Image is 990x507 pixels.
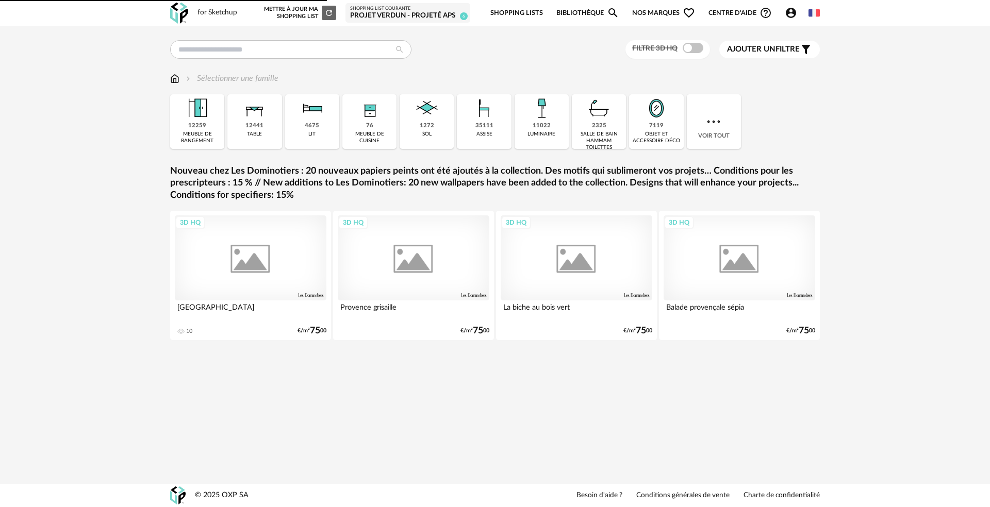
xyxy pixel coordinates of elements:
span: 6 [460,12,468,20]
a: 3D HQ Balade provençale sépia €/m²7500 [659,211,820,340]
span: Account Circle icon [785,7,802,19]
a: Charte de confidentialité [744,491,820,500]
button: Ajouter unfiltre Filter icon [719,41,820,58]
div: meuble de cuisine [345,131,393,144]
img: Literie.png [298,94,326,122]
a: 3D HQ La biche au bois vert €/m²7500 [496,211,657,340]
img: Miroir.png [642,94,670,122]
div: Sélectionner une famille [184,73,278,84]
a: Nouveau chez Les Dominotiers : 20 nouveaux papiers peints ont été ajoutés à la collection. Des mo... [170,165,820,201]
span: Help Circle Outline icon [760,7,772,19]
div: La biche au bois vert [501,300,652,321]
span: Nos marques [632,1,695,25]
div: 4675 [305,122,319,130]
img: Luminaire.png [527,94,555,122]
div: Projet Verdun - Projeté APS [350,11,466,21]
div: 3D HQ [338,216,368,229]
div: 12259 [188,122,206,130]
a: Shopping List courante Projet Verdun - Projeté APS 6 [350,6,466,21]
div: 35111 [475,122,493,130]
span: 75 [799,327,809,334]
div: Voir tout [687,94,741,149]
a: BibliothèqueMagnify icon [556,1,619,25]
div: meuble de rangement [173,131,221,144]
div: 2325 [592,122,606,130]
div: © 2025 OXP SA [195,491,249,500]
img: Meuble%20de%20rangement.png [184,94,211,122]
img: Salle%20de%20bain.png [585,94,613,122]
span: 75 [310,327,320,334]
div: €/m² 00 [786,327,815,334]
div: 11022 [533,122,551,130]
div: 12441 [245,122,263,130]
img: OXP [170,3,188,24]
span: Filter icon [800,43,812,56]
div: Mettre à jour ma Shopping List [262,6,336,20]
div: sol [422,131,432,138]
span: 75 [473,327,483,334]
div: objet et accessoire déco [632,131,680,144]
div: €/m² 00 [460,327,489,334]
div: table [247,131,262,138]
span: Magnify icon [607,7,619,19]
a: Besoin d'aide ? [576,491,622,500]
div: 1272 [420,122,434,130]
span: Centre d'aideHelp Circle Outline icon [708,7,772,19]
span: Refresh icon [324,10,334,15]
a: 3D HQ Provence grisaille €/m²7500 [333,211,494,340]
img: more.7b13dc1.svg [704,112,723,131]
div: €/m² 00 [298,327,326,334]
a: Shopping Lists [490,1,543,25]
a: 3D HQ [GEOGRAPHIC_DATA] 10 €/m²7500 [170,211,331,340]
span: Filtre 3D HQ [632,45,678,52]
div: lit [308,131,316,138]
div: 3D HQ [175,216,205,229]
span: Ajouter un [727,45,775,53]
img: Table.png [241,94,269,122]
span: 75 [636,327,646,334]
img: Assise.png [470,94,498,122]
div: [GEOGRAPHIC_DATA] [175,300,326,321]
div: for Sketchup [197,8,237,18]
div: Balade provençale sépia [664,300,815,321]
div: €/m² 00 [623,327,652,334]
span: Heart Outline icon [683,7,695,19]
img: Sol.png [413,94,441,122]
img: svg+xml;base64,PHN2ZyB3aWR0aD0iMTYiIGhlaWdodD0iMTciIHZpZXdCb3g9IjAgMCAxNiAxNyIgZmlsbD0ibm9uZSIgeG... [170,73,179,84]
div: luminaire [527,131,555,138]
img: svg+xml;base64,PHN2ZyB3aWR0aD0iMTYiIGhlaWdodD0iMTYiIHZpZXdCb3g9IjAgMCAxNiAxNiIgZmlsbD0ibm9uZSIgeG... [184,73,192,84]
img: Rangement.png [356,94,384,122]
span: Account Circle icon [785,7,797,19]
div: 76 [366,122,373,130]
div: 3D HQ [664,216,694,229]
div: Provence grisaille [338,300,489,321]
a: Conditions générales de vente [636,491,730,500]
div: assise [476,131,492,138]
img: OXP [170,486,186,504]
div: salle de bain hammam toilettes [575,131,623,151]
div: 3D HQ [501,216,531,229]
img: fr [808,7,820,19]
span: filtre [727,44,800,55]
div: Shopping List courante [350,6,466,12]
div: 7119 [649,122,664,130]
div: 10 [186,328,192,335]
